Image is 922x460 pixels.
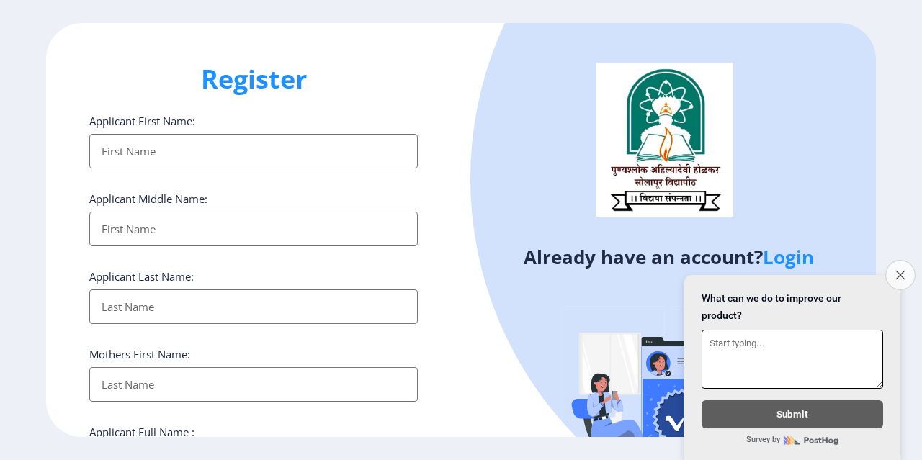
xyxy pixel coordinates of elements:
[89,347,190,361] label: Mothers First Name:
[472,245,865,269] h4: Already have an account?
[89,134,418,168] input: First Name
[89,114,195,128] label: Applicant First Name:
[89,191,207,206] label: Applicant Middle Name:
[89,62,418,96] h1: Register
[89,289,418,324] input: Last Name
[596,63,733,217] img: logo
[89,212,418,246] input: First Name
[763,244,814,270] a: Login
[89,367,418,402] input: Last Name
[89,425,194,454] label: Applicant Full Name : (As on marksheet)
[89,269,194,284] label: Applicant Last Name:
